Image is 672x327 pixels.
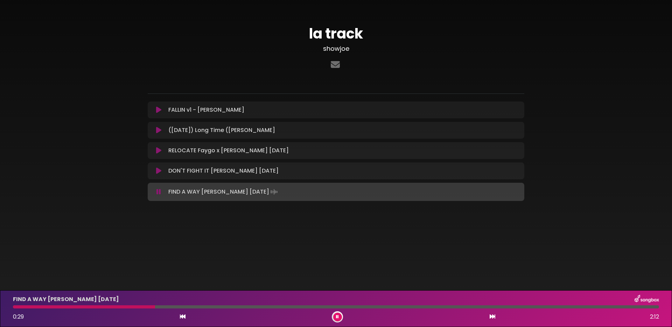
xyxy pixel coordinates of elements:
[168,146,289,155] p: RELOCATE Faygo x [PERSON_NAME] [DATE]
[168,126,275,134] p: ([DATE]) Long Time ([PERSON_NAME]
[148,45,524,53] h3: showjoe
[168,167,279,175] p: DON'T FIGHT IT [PERSON_NAME] [DATE]
[168,187,279,197] p: FIND A WAY [PERSON_NAME] [DATE]
[269,187,279,197] img: waveform4.gif
[148,25,524,42] h1: la track
[168,106,244,114] p: FALLIN v1 - [PERSON_NAME]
